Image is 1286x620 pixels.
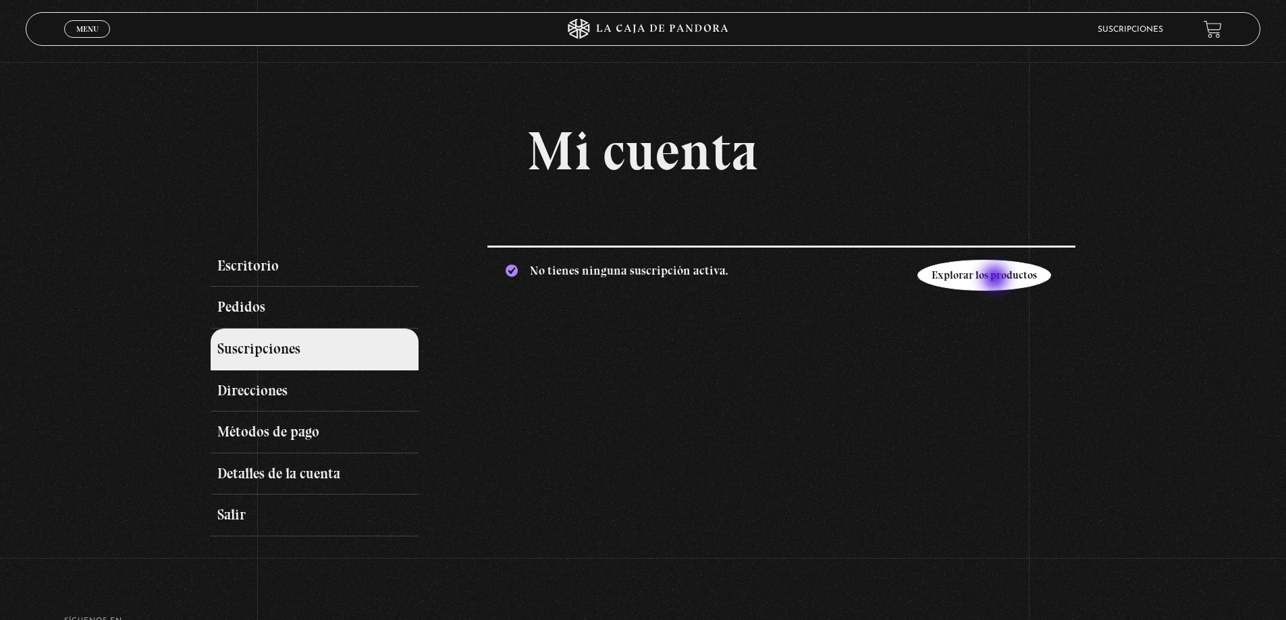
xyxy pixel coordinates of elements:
a: Explorar los productos [917,260,1051,291]
p: No tienes ninguna suscripción activa. [487,246,1075,303]
a: Escritorio [211,246,418,287]
h1: Mi cuenta [211,124,1075,178]
span: Cerrar [72,36,103,46]
a: Detalles de la cuenta [211,453,418,495]
a: Direcciones [211,370,418,412]
span: Menu [76,25,99,33]
a: Pedidos [211,287,418,329]
a: Salir [211,495,418,536]
nav: Páginas de cuenta [211,246,470,536]
a: View your shopping cart [1204,20,1222,38]
a: Métodos de pago [211,412,418,453]
a: Suscripciones [1098,26,1163,34]
a: Suscripciones [211,329,418,370]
